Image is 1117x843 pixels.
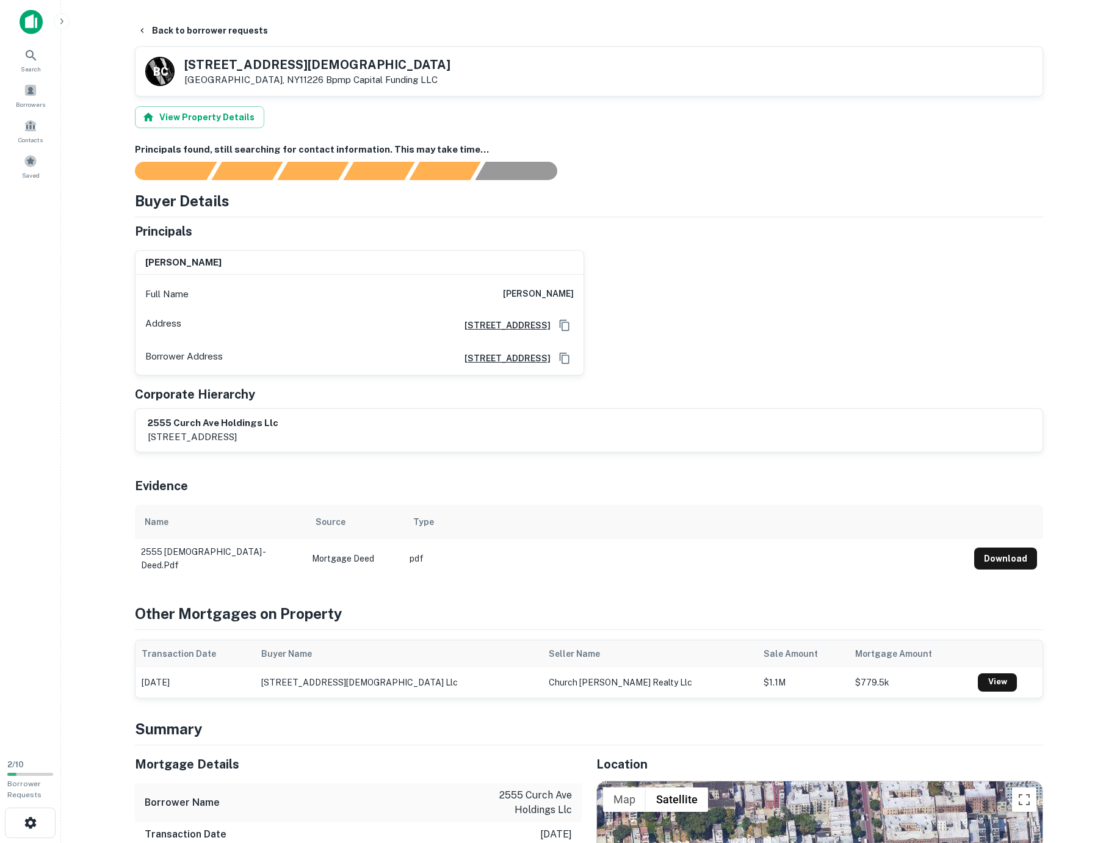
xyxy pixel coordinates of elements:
[135,477,188,495] h5: Evidence
[145,287,189,302] p: Full Name
[18,135,43,145] span: Contacts
[145,515,168,529] div: Name
[136,640,255,667] th: Transaction Date
[540,827,572,842] p: [DATE]
[596,755,1043,773] h5: Location
[135,222,192,241] h5: Principals
[135,755,582,773] h5: Mortgage Details
[543,640,757,667] th: Seller Name
[135,505,306,539] th: Name
[757,667,849,698] td: $1.1M
[136,667,255,698] td: [DATE]
[849,640,972,667] th: Mortgage Amount
[277,162,349,180] div: Documents found, AI parsing details...
[4,150,57,183] a: Saved
[22,170,40,180] span: Saved
[148,430,278,444] p: [STREET_ADDRESS]
[184,74,450,85] p: [GEOGRAPHIC_DATA], NY11226
[148,416,278,430] h6: 2555 curch ave holdings llc
[4,79,57,112] a: Borrowers
[135,718,1043,740] h4: Summary
[1012,787,1036,812] button: Toggle fullscreen view
[135,106,264,128] button: View Property Details
[475,162,572,180] div: AI fulfillment process complete.
[153,63,167,80] p: B C
[455,319,551,332] a: [STREET_ADDRESS]
[403,505,968,539] th: Type
[646,787,708,812] button: Show satellite imagery
[184,59,450,71] h5: [STREET_ADDRESS][DEMOGRAPHIC_DATA]
[974,548,1037,570] button: Download
[403,539,968,578] td: pdf
[145,795,220,810] h6: Borrower Name
[255,640,543,667] th: Buyer Name
[306,539,403,578] td: Mortgage Deed
[326,74,438,85] a: Bpmp Capital Funding LLC
[120,162,212,180] div: Sending borrower request to AI...
[135,602,1043,624] h4: Other Mortgages on Property
[255,667,543,698] td: [STREET_ADDRESS][DEMOGRAPHIC_DATA] llc
[20,10,43,34] img: capitalize-icon.png
[343,162,414,180] div: Principals found, AI now looking for contact information...
[849,667,972,698] td: $779.5k
[603,787,646,812] button: Show street map
[7,780,42,799] span: Borrower Requests
[413,515,434,529] div: Type
[7,760,24,769] span: 2 / 10
[4,114,57,147] a: Contacts
[306,505,403,539] th: Source
[978,673,1017,692] a: View
[132,20,273,42] button: Back to borrower requests
[316,515,345,529] div: Source
[211,162,283,180] div: Your request is received and processing...
[135,505,1043,573] div: scrollable content
[145,316,181,335] p: Address
[543,667,757,698] td: church [PERSON_NAME] realty llc
[145,256,222,270] h6: [PERSON_NAME]
[757,640,849,667] th: Sale Amount
[16,99,45,109] span: Borrowers
[145,827,226,842] h6: Transaction Date
[145,349,223,367] p: Borrower Address
[21,64,41,74] span: Search
[555,349,574,367] button: Copy Address
[4,43,57,76] a: Search
[135,539,306,578] td: 2555 [DEMOGRAPHIC_DATA] - deed.pdf
[1056,745,1117,804] iframe: Chat Widget
[455,352,551,365] a: [STREET_ADDRESS]
[462,788,572,817] p: 2555 curch ave holdings llc
[135,385,255,403] h5: Corporate Hierarchy
[135,143,1043,157] h6: Principals found, still searching for contact information. This may take time...
[409,162,480,180] div: Principals found, still searching for contact information. This may take time...
[503,287,574,302] h6: [PERSON_NAME]
[555,316,574,335] button: Copy Address
[135,190,230,212] h4: Buyer Details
